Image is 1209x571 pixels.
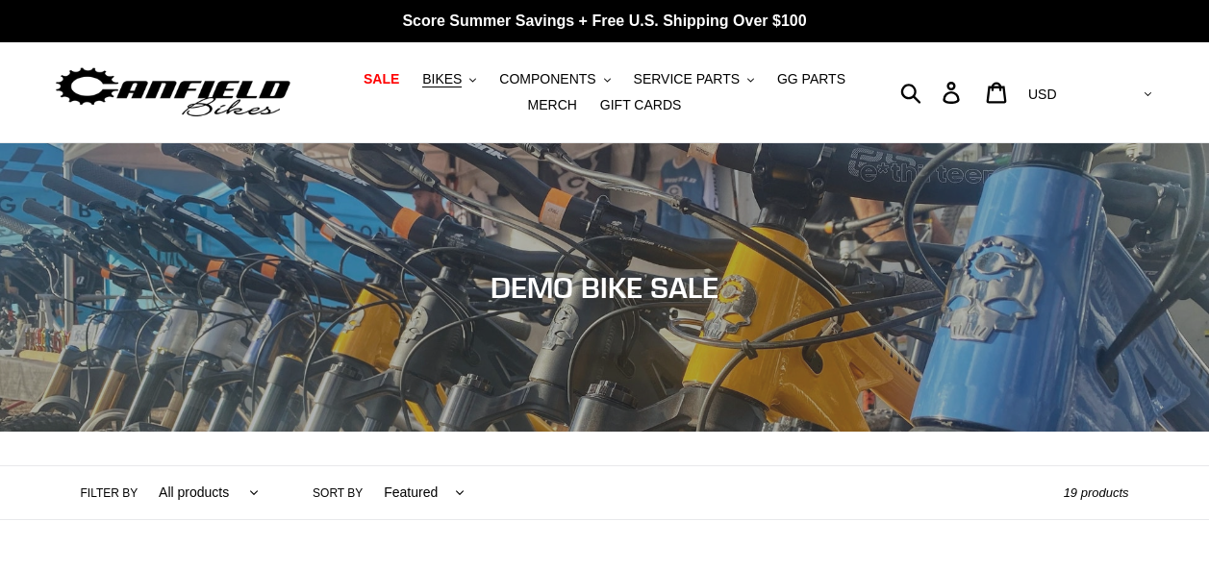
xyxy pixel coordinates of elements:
[413,66,486,92] button: BIKES
[624,66,764,92] button: SERVICE PARTS
[634,71,740,87] span: SERVICE PARTS
[491,270,718,305] span: DEMO BIKE SALE
[354,66,409,92] a: SALE
[600,97,682,113] span: GIFT CARDS
[777,71,845,87] span: GG PARTS
[591,92,692,118] a: GIFT CARDS
[364,71,399,87] span: SALE
[313,484,363,502] label: Sort by
[518,92,587,118] a: MERCH
[528,97,577,113] span: MERCH
[81,484,139,502] label: Filter by
[422,71,462,87] span: BIKES
[490,66,619,92] button: COMPONENTS
[1064,485,1129,500] span: 19 products
[53,62,293,123] img: Canfield Bikes
[499,71,595,87] span: COMPONENTS
[768,66,855,92] a: GG PARTS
